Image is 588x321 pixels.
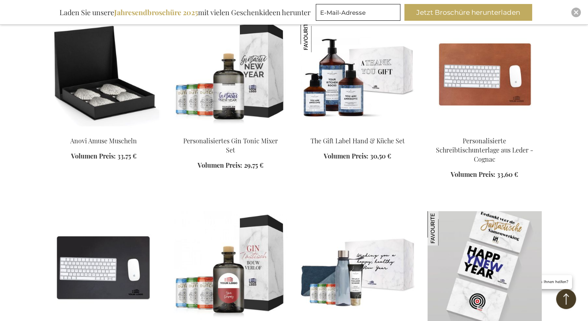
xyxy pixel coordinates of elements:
img: Personalised Leather Desk Pad - Cognac [428,18,542,130]
a: Volumen Preis: 33,60 € [451,170,518,179]
span: 33,60 € [497,170,518,178]
a: Personalisierte Schreibtischunterlage aus Leder - Cognac [436,137,533,163]
span: Volumen Preis: [451,170,495,178]
a: Anovi Amuse Muscheln [70,137,137,145]
img: Bols Servierfertiger Martini Espresso [428,211,462,246]
b: Jahresendbroschüre 2025 [114,8,198,17]
div: Close [571,8,581,17]
a: Beer Apéro Gift Box [174,127,288,134]
img: Close [574,10,578,15]
span: 33,75 € [117,152,137,160]
form: marketing offers and promotions [316,4,403,23]
span: 30,50 € [370,152,391,160]
input: E-Mail-Adresse [316,4,400,21]
a: Volumen Preis: 29,75 € [198,161,263,170]
a: Volumen Preis: 33,75 € [71,152,137,161]
img: The Gift Label Hand & Kitchen Set [301,18,415,130]
div: Laden Sie unsere mit vielen Geschenkideen herunter [56,4,314,21]
span: Volumen Preis: [198,161,242,169]
button: Jetzt Broschüre herunterladen [404,4,532,21]
img: Anovi Amuse Schelpen [47,18,161,130]
a: Personalised Leather Desk Pad - Cognac [428,127,542,134]
a: Anovi Amuse Schelpen [47,127,161,134]
span: Volumen Preis: [324,152,368,160]
img: Beer Apéro Gift Box [174,18,288,130]
a: The Gift Label Hand & Küche Set [311,137,405,145]
span: 29,75 € [244,161,263,169]
a: Volumen Preis: 30,50 € [324,152,391,161]
a: Personalisiertes Gin Tonic Mixer Set [183,137,278,154]
span: Volumen Preis: [71,152,116,160]
img: The Gift Label Hand & Küche Set [301,18,335,52]
a: The Gift Label Hand & Kitchen Set The Gift Label Hand & Küche Set [301,127,415,134]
